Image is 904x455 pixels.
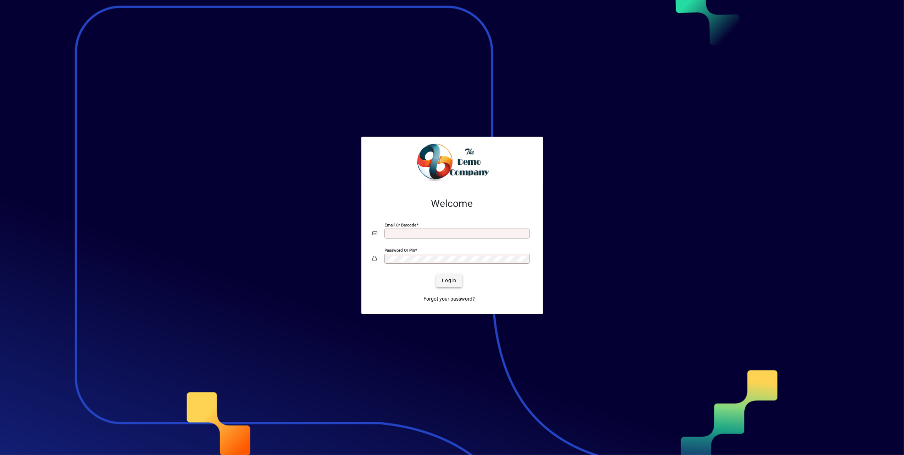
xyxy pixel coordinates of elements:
[436,274,462,287] button: Login
[423,295,475,303] span: Forgot your password?
[385,222,417,227] mat-label: Email or Barcode
[421,293,478,306] a: Forgot your password?
[373,198,532,210] h2: Welcome
[385,247,415,252] mat-label: Password or Pin
[442,277,456,284] span: Login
